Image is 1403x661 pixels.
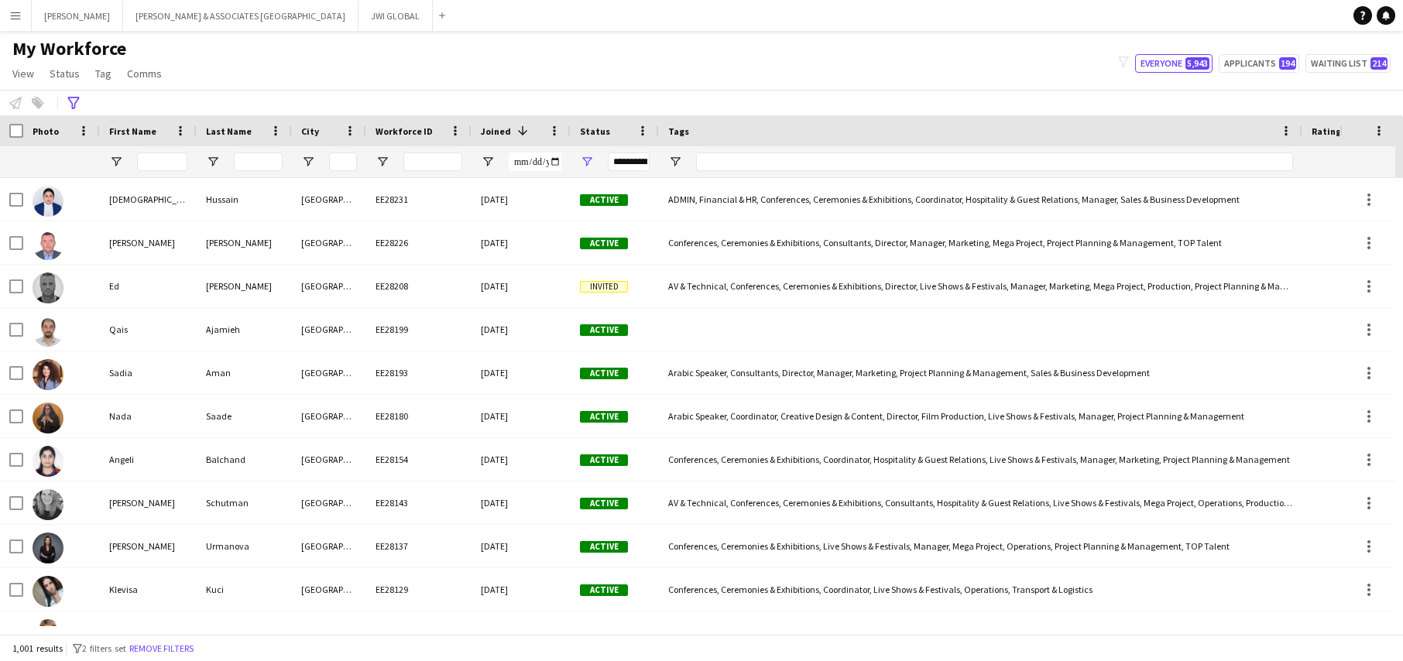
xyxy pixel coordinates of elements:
[301,125,319,137] span: City
[659,178,1302,221] div: ADMIN, Financial & HR, Conferences, Ceremonies & Exhibitions, Coordinator, Hospitality & Guest Re...
[1135,54,1213,73] button: Everyone5,943
[472,481,571,524] div: [DATE]
[659,568,1302,611] div: Conferences, Ceremonies & Exhibitions, Coordinator, Live Shows & Festivals, Operations, Transport...
[197,438,292,481] div: Balchand
[127,67,162,80] span: Comms
[1279,57,1296,70] span: 194
[580,155,594,169] button: Open Filter Menu
[668,125,689,137] span: Tags
[33,186,63,217] img: Hafsah Hussain
[580,368,628,379] span: Active
[358,1,433,31] button: JWI GLOBAL
[696,152,1293,171] input: Tags Filter Input
[472,438,571,481] div: [DATE]
[33,619,63,650] img: Lylia Fekkane
[472,568,571,611] div: [DATE]
[1185,57,1209,70] span: 5,943
[472,525,571,567] div: [DATE]
[100,178,197,221] div: [DEMOGRAPHIC_DATA]
[109,155,123,169] button: Open Filter Menu
[366,178,472,221] div: EE28231
[659,265,1302,307] div: AV & Technical, Conferences, Ceremonies & Exhibitions, Director, Live Shows & Festivals, Manager,...
[668,155,682,169] button: Open Filter Menu
[100,351,197,394] div: Sadia
[366,568,472,611] div: EE28129
[366,221,472,264] div: EE28226
[197,481,292,524] div: Schutman
[50,67,80,80] span: Status
[292,438,366,481] div: [GEOGRAPHIC_DATA]
[292,395,366,437] div: [GEOGRAPHIC_DATA]
[206,155,220,169] button: Open Filter Menu
[366,481,472,524] div: EE28143
[292,221,366,264] div: [GEOGRAPHIC_DATA]
[659,395,1302,437] div: Arabic Speaker, Coordinator, Creative Design & Content, Director, Film Production, Live Shows & F...
[33,533,63,563] img: Alexandra Urmanova
[100,611,197,654] div: [PERSON_NAME]
[126,640,197,657] button: Remove filters
[100,568,197,611] div: Klevisa
[32,1,123,31] button: [PERSON_NAME]
[472,351,571,394] div: [DATE]
[197,611,292,654] div: Fekkane
[580,541,628,553] span: Active
[1219,54,1299,73] button: Applicants194
[659,611,1302,654] div: Conferences, Ceremonies & Exhibitions, Live Shows & Festivals, Manager, Transport & Logistics
[301,155,315,169] button: Open Filter Menu
[366,351,472,394] div: EE28193
[366,438,472,481] div: EE28154
[100,438,197,481] div: Angeli
[509,152,561,171] input: Joined Filter Input
[197,395,292,437] div: Saade
[100,265,197,307] div: Ed
[366,395,472,437] div: EE28180
[292,265,366,307] div: [GEOGRAPHIC_DATA]
[292,525,366,567] div: [GEOGRAPHIC_DATA]
[95,67,111,80] span: Tag
[366,525,472,567] div: EE28137
[472,265,571,307] div: [DATE]
[82,642,126,654] span: 2 filters set
[100,525,197,567] div: [PERSON_NAME]
[580,125,610,137] span: Status
[580,281,628,293] span: Invited
[234,152,283,171] input: Last Name Filter Input
[472,308,571,351] div: [DATE]
[1305,54,1391,73] button: Waiting list214
[481,155,495,169] button: Open Filter Menu
[376,155,389,169] button: Open Filter Menu
[659,525,1302,567] div: Conferences, Ceremonies & Exhibitions, Live Shows & Festivals, Manager, Mega Project, Operations,...
[33,316,63,347] img: Qais Ajamieh
[376,125,433,137] span: Workforce ID
[197,178,292,221] div: Hussain
[580,411,628,423] span: Active
[33,125,59,137] span: Photo
[206,125,252,137] span: Last Name
[33,402,63,433] img: Nada Saade
[197,525,292,567] div: Urmanova
[403,152,462,171] input: Workforce ID Filter Input
[366,265,472,307] div: EE28208
[121,63,168,84] a: Comms
[64,94,83,112] app-action-btn: Advanced filters
[1312,125,1341,137] span: Rating
[366,611,472,654] div: EE28127
[580,238,628,249] span: Active
[580,194,628,206] span: Active
[292,351,366,394] div: [GEOGRAPHIC_DATA]
[109,125,156,137] span: First Name
[580,324,628,336] span: Active
[292,308,366,351] div: [GEOGRAPHIC_DATA]
[12,37,126,60] span: My Workforce
[292,568,366,611] div: [GEOGRAPHIC_DATA]
[659,438,1302,481] div: Conferences, Ceremonies & Exhibitions, Coordinator, Hospitality & Guest Relations, Live Shows & F...
[580,584,628,596] span: Active
[100,481,197,524] div: [PERSON_NAME]
[292,611,366,654] div: [GEOGRAPHIC_DATA]
[197,351,292,394] div: Aman
[137,152,187,171] input: First Name Filter Input
[329,152,357,171] input: City Filter Input
[659,351,1302,394] div: Arabic Speaker, Consultants, Director, Manager, Marketing, Project Planning & Management, Sales &...
[33,229,63,260] img: Mike Hughes
[100,308,197,351] div: Qais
